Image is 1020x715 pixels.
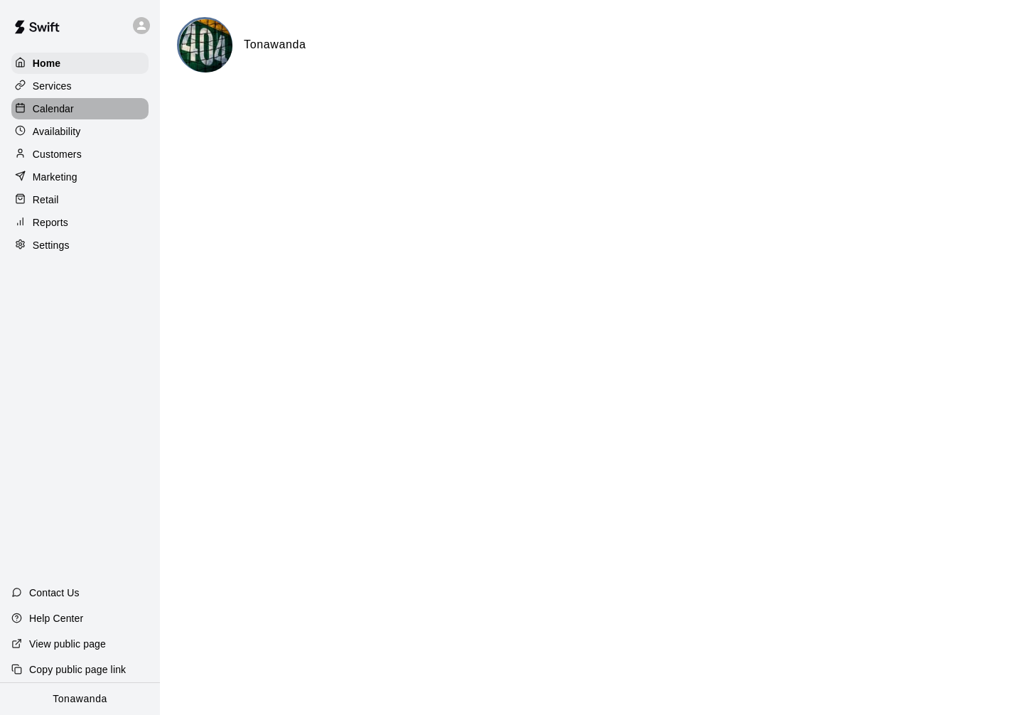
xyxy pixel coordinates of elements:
[33,124,81,139] p: Availability
[11,235,149,256] a: Settings
[179,19,232,72] img: Tonawanda logo
[33,79,72,93] p: Services
[244,36,306,54] h6: Tonawanda
[11,53,149,74] a: Home
[29,586,80,600] p: Contact Us
[11,212,149,233] a: Reports
[33,238,70,252] p: Settings
[11,121,149,142] a: Availability
[33,170,77,184] p: Marketing
[33,193,59,207] p: Retail
[53,692,107,706] p: Tonawanda
[29,611,83,625] p: Help Center
[11,75,149,97] a: Services
[33,147,82,161] p: Customers
[11,144,149,165] a: Customers
[29,637,106,651] p: View public page
[33,56,61,70] p: Home
[33,102,74,116] p: Calendar
[33,215,68,230] p: Reports
[11,189,149,210] a: Retail
[29,662,126,677] p: Copy public page link
[11,166,149,188] a: Marketing
[11,98,149,119] a: Calendar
